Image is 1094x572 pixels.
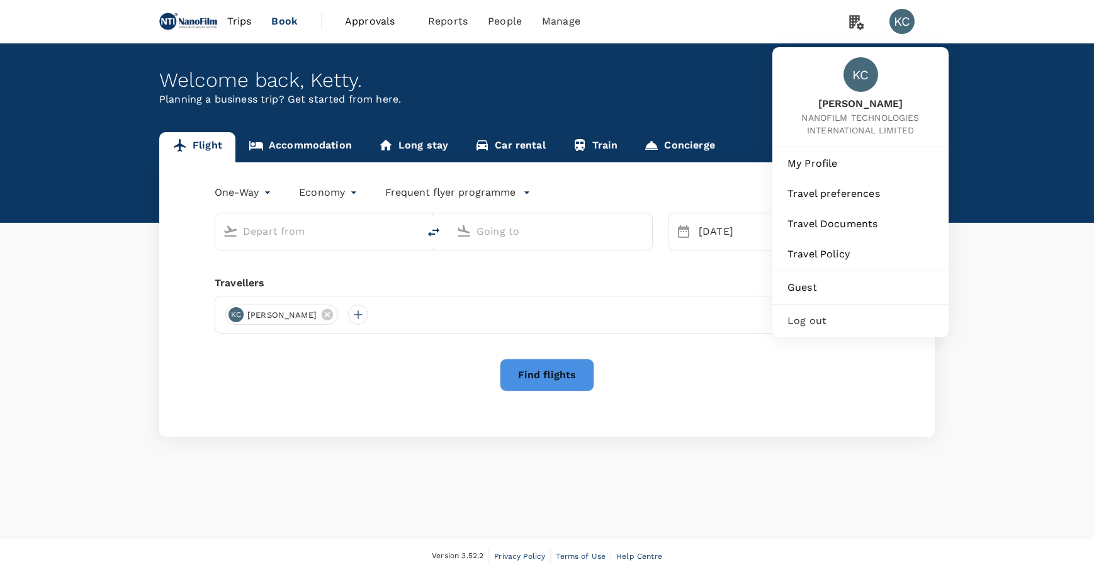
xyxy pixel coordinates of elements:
[243,222,392,241] input: Depart from
[787,156,933,171] span: My Profile
[787,247,933,262] span: Travel Policy
[787,280,933,295] span: Guest
[225,305,338,325] div: KC[PERSON_NAME]
[777,180,944,208] a: Travel preferences
[159,69,935,92] div: Welcome back , Ketty .
[365,132,461,162] a: Long stay
[777,274,944,301] a: Guest
[631,132,728,162] a: Concierge
[428,14,468,29] span: Reports
[787,313,933,328] span: Log out
[643,230,646,232] button: Open
[494,552,545,561] span: Privacy Policy
[787,216,933,232] span: Travel Documents
[777,210,944,238] a: Travel Documents
[616,552,662,561] span: Help Centre
[419,217,449,247] button: delete
[777,150,944,177] a: My Profile
[772,97,949,111] span: [PERSON_NAME]
[777,240,944,268] a: Travel Policy
[385,185,531,200] button: Frequent flyer programme
[215,182,274,203] div: One-Way
[488,14,522,29] span: People
[494,549,545,563] a: Privacy Policy
[271,14,298,29] span: Book
[777,307,944,335] div: Log out
[889,9,915,34] div: KC
[542,14,580,29] span: Manage
[240,309,324,322] span: [PERSON_NAME]
[559,132,631,162] a: Train
[500,359,594,391] button: Find flights
[843,57,878,92] div: KC
[215,276,879,291] div: Travellers
[227,14,252,29] span: Trips
[159,92,935,107] p: Planning a business trip? Get started from here.
[556,549,606,563] a: Terms of Use
[410,230,412,232] button: Open
[556,552,606,561] span: Terms of Use
[235,132,365,162] a: Accommodation
[461,132,559,162] a: Car rental
[787,186,933,201] span: Travel preferences
[159,132,235,162] a: Flight
[477,222,626,241] input: Going to
[159,8,217,35] img: NANOFILM TECHNOLOGIES INTERNATIONAL LIMITED
[228,307,244,322] div: KC
[385,185,516,200] p: Frequent flyer programme
[345,14,408,29] span: Approvals
[772,111,949,137] span: NANOFILM TECHNOLOGIES INTERNATIONAL LIMITED
[299,182,360,203] div: Economy
[616,549,662,563] a: Help Centre
[432,550,483,563] span: Version 3.52.2
[694,219,778,244] div: [DATE]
